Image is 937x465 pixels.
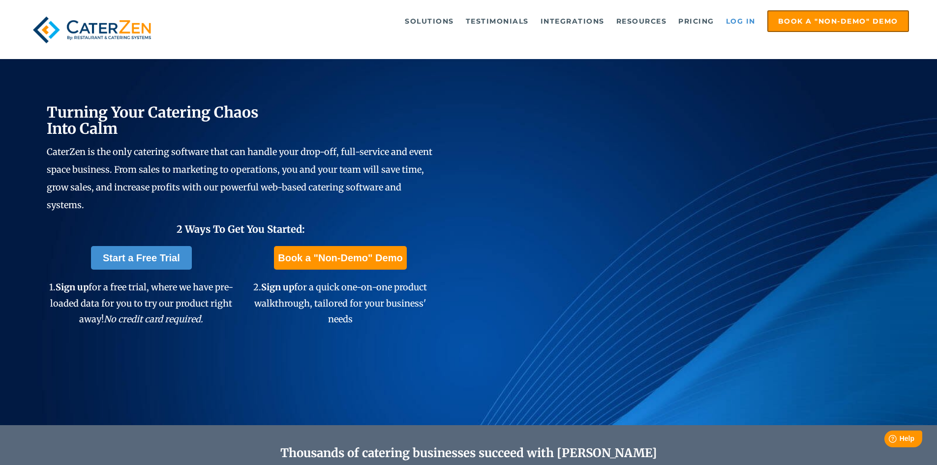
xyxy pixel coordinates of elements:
a: Pricing [673,11,719,31]
div: Navigation Menu [179,10,909,32]
span: CaterZen is the only catering software that can handle your drop-off, full-service and event spac... [47,146,432,211]
a: Testimonials [461,11,534,31]
span: 2 Ways To Get You Started: [177,223,305,235]
a: Book a "Non-Demo" Demo [767,10,909,32]
a: Log in [721,11,760,31]
iframe: Help widget launcher [849,427,926,454]
span: 2. for a quick one-on-one product walkthrough, tailored for your business' needs [253,281,427,325]
span: Turning Your Catering Chaos Into Calm [47,103,259,138]
a: Solutions [400,11,459,31]
h2: Thousands of catering businesses succeed with [PERSON_NAME] [94,446,844,461]
em: No credit card required. [104,313,203,325]
span: 1. for a free trial, where we have pre-loaded data for you to try our product right away! [49,281,233,325]
a: Integrations [536,11,609,31]
a: Resources [611,11,672,31]
span: Sign up [261,281,294,293]
span: Sign up [56,281,89,293]
a: Start a Free Trial [91,246,192,270]
a: Book a "Non-Demo" Demo [274,246,406,270]
img: caterzen [28,10,156,49]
